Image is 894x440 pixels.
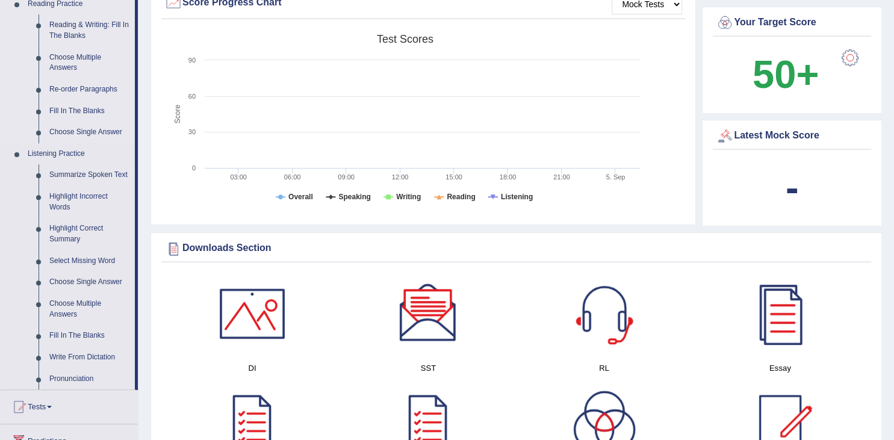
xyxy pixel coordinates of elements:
a: Fill In The Blanks [44,101,135,122]
text: 30 [188,128,196,135]
a: Write From Dictation [44,347,135,368]
tspan: Overall [288,193,313,201]
text: 15:00 [445,173,462,181]
div: Downloads Section [164,240,868,258]
div: Latest Mock Score [716,127,868,145]
tspan: Test scores [377,33,433,45]
tspan: Reading [447,193,475,201]
text: 60 [188,93,196,100]
a: Choose Multiple Answers [44,293,135,325]
a: Highlight Incorrect Words [44,186,135,218]
text: 09:00 [338,173,355,181]
a: Re-order Paragraphs [44,79,135,101]
a: Listening Practice [22,143,135,165]
text: 18:00 [500,173,517,181]
tspan: Writing [396,193,421,201]
a: Pronunciation [44,368,135,390]
h4: SST [346,362,510,374]
a: Fill In The Blanks [44,325,135,347]
h4: RL [523,362,686,374]
a: Choose Single Answer [44,122,135,143]
div: Your Target Score [716,14,868,32]
a: Tests [1,390,138,420]
h4: DI [170,362,334,374]
a: Summarize Spoken Text [44,164,135,186]
b: - [786,166,799,209]
text: 0 [192,164,196,172]
h4: Essay [698,362,862,374]
text: 90 [188,57,196,64]
a: Choose Single Answer [44,271,135,293]
text: 12:00 [392,173,409,181]
tspan: Speaking [339,193,371,201]
text: 21:00 [553,173,570,181]
a: Highlight Correct Summary [44,218,135,250]
a: Reading & Writing: Fill In The Blanks [44,14,135,46]
text: 06:00 [284,173,301,181]
a: Select Missing Word [44,250,135,272]
a: Choose Multiple Answers [44,47,135,79]
tspan: Score [173,105,182,124]
tspan: Listening [501,193,533,201]
tspan: 5. Sep [606,173,625,181]
text: 03:00 [231,173,247,181]
b: 50+ [753,52,819,96]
